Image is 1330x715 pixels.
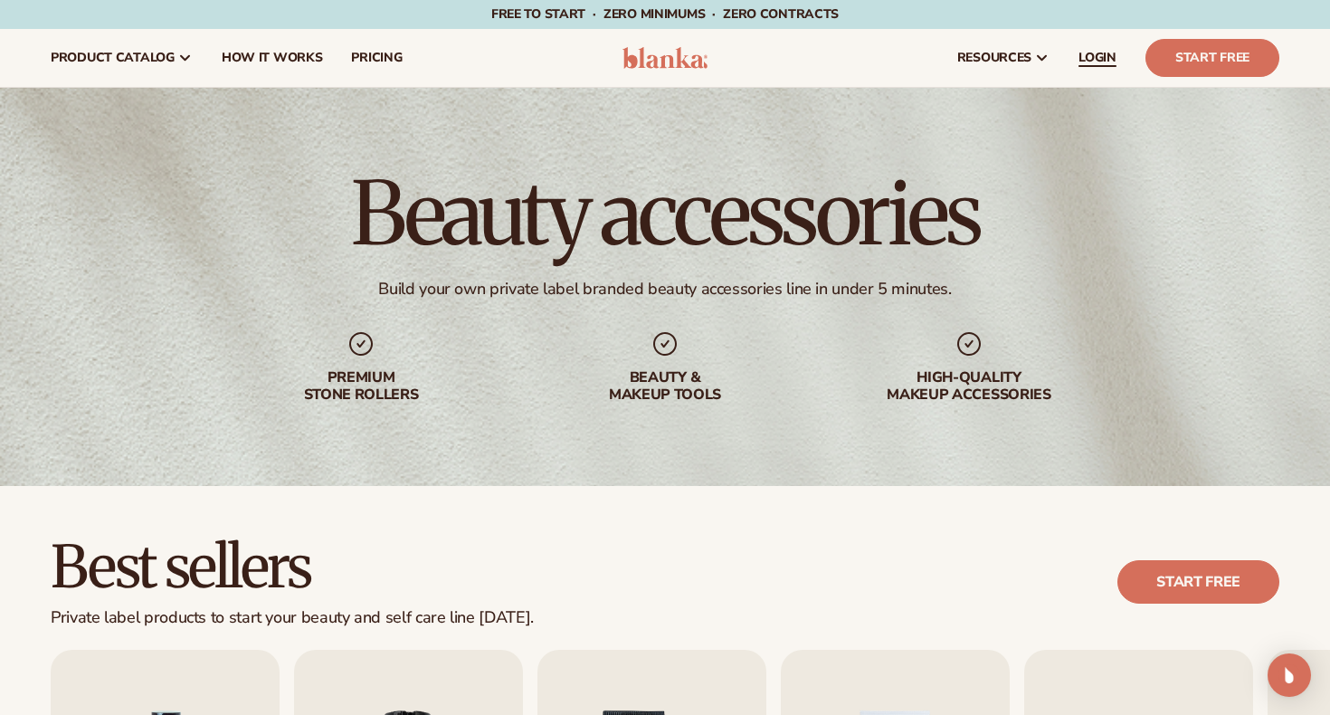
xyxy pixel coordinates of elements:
span: Free to start · ZERO minimums · ZERO contracts [491,5,839,23]
a: How It Works [207,29,337,87]
div: premium stone rollers [245,369,477,404]
span: How It Works [222,51,323,65]
a: pricing [337,29,416,87]
h2: Best sellers [51,537,534,597]
a: Start Free [1145,39,1279,77]
div: Open Intercom Messenger [1268,653,1311,697]
div: Build your own private label branded beauty accessories line in under 5 minutes. [378,279,951,300]
span: pricing [351,51,402,65]
h1: Beauty accessories [351,170,980,257]
a: product catalog [36,29,207,87]
span: resources [957,51,1031,65]
a: resources [943,29,1064,87]
a: LOGIN [1064,29,1131,87]
img: logo [622,47,708,69]
span: product catalog [51,51,175,65]
a: Start free [1117,560,1279,604]
div: High-quality makeup accessories [853,369,1085,404]
div: Private label products to start your beauty and self care line [DATE]. [51,608,534,628]
span: LOGIN [1078,51,1116,65]
div: beauty & makeup tools [549,369,781,404]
